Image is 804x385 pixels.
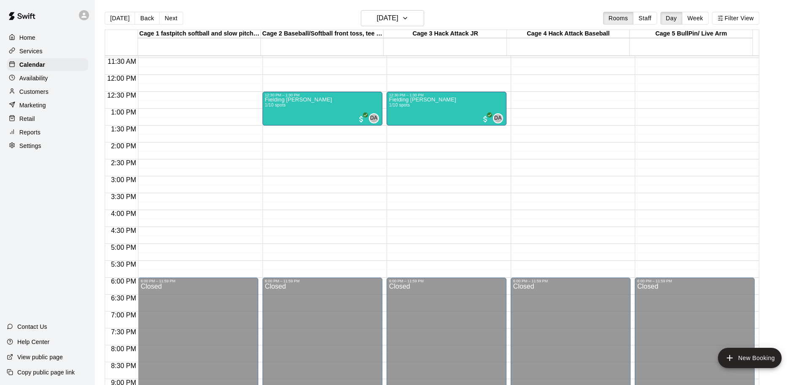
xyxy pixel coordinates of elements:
[19,128,41,137] p: Reports
[369,113,379,123] div: Devin Alvarez
[109,261,138,268] span: 5:30 PM
[109,142,138,150] span: 2:00 PM
[109,278,138,285] span: 6:00 PM
[109,210,138,217] span: 4:00 PM
[637,279,752,283] div: 6:00 PM – 11:59 PM
[7,99,88,112] a: Marketing
[630,30,753,38] div: Cage 5 BullPin/ Live Arm
[661,12,682,25] button: Day
[265,279,380,283] div: 6:00 PM – 11:59 PM
[633,12,657,25] button: Staff
[387,92,506,126] div: 12:30 PM – 1:30 PM: Fielding Camp Devin
[19,101,46,109] p: Marketing
[384,30,506,38] div: Cage 3 Hack Attack JR
[17,368,75,377] p: Copy public page link
[109,193,138,200] span: 3:30 PM
[105,12,135,25] button: [DATE]
[109,227,138,234] span: 4:30 PM
[109,328,138,336] span: 7:30 PM
[682,12,709,25] button: Week
[17,322,47,331] p: Contact Us
[389,93,504,97] div: 12:30 PM – 1:30 PM
[263,92,382,126] div: 12:30 PM – 1:30 PM: Fielding Camp Devin
[389,279,504,283] div: 6:00 PM – 11:59 PM
[7,31,88,44] a: Home
[106,58,138,65] span: 11:30 AM
[109,176,138,183] span: 3:00 PM
[481,115,490,123] span: All customers have paid
[17,338,49,346] p: Help Center
[372,113,379,123] span: Devin Alvarez
[19,87,49,96] p: Customers
[19,60,45,69] p: Calendar
[389,103,410,107] span: 1/10 spots filled
[19,47,43,55] p: Services
[507,30,630,38] div: Cage 4 Hack Attack Baseball
[493,113,503,123] div: Devin Alvarez
[712,12,759,25] button: Filter View
[109,109,138,116] span: 1:00 PM
[265,93,380,97] div: 12:30 PM – 1:30 PM
[159,12,183,25] button: Next
[357,115,365,123] span: All customers have paid
[109,345,138,352] span: 8:00 PM
[19,74,48,82] p: Availability
[261,30,384,38] div: Cage 2 Baseball/Softball front toss, tee work , No Machine
[109,311,138,319] span: 7:00 PM
[138,30,261,38] div: Cage 1 fastpitch softball and slow pitch softball
[377,12,398,24] h6: [DATE]
[7,126,88,139] a: Reports
[718,348,782,368] button: add
[109,244,138,251] span: 5:00 PM
[496,113,503,123] span: Devin Alvarez
[7,139,88,152] a: Settings
[494,114,501,123] span: DA
[19,33,35,42] p: Home
[7,112,88,125] a: Retail
[361,10,424,26] button: [DATE]
[105,92,138,99] span: 12:30 PM
[17,353,63,361] p: View public page
[109,362,138,369] span: 8:30 PM
[109,295,138,302] span: 6:30 PM
[265,103,286,107] span: 1/10 spots filled
[7,85,88,98] a: Customers
[370,114,377,123] span: DA
[135,12,160,25] button: Back
[109,159,138,167] span: 2:30 PM
[141,279,255,283] div: 6:00 PM – 11:59 PM
[19,115,35,123] p: Retail
[7,58,88,71] a: Calendar
[105,75,138,82] span: 12:00 PM
[7,45,88,57] a: Services
[603,12,633,25] button: Rooms
[109,126,138,133] span: 1:30 PM
[19,142,41,150] p: Settings
[7,72,88,85] a: Availability
[513,279,628,283] div: 6:00 PM – 11:59 PM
